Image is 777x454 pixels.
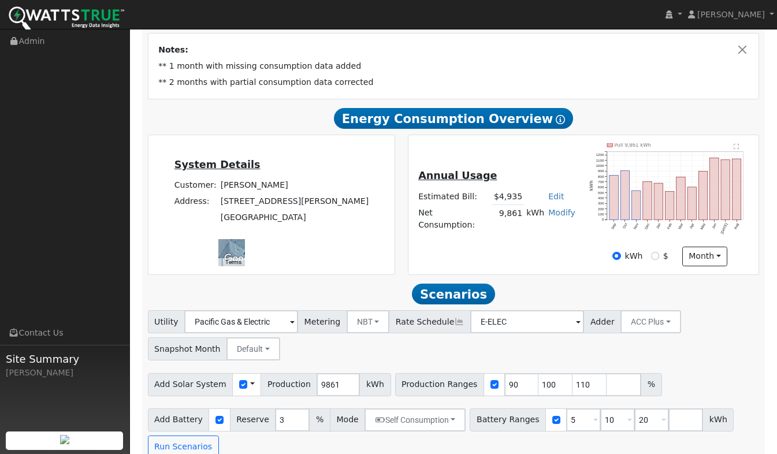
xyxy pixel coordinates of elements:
[225,259,241,265] a: Terms (opens in new tab)
[395,373,484,396] span: Production Ranges
[548,192,564,201] a: Edit
[158,45,188,54] strong: Notes:
[711,222,717,230] text: Jun
[157,74,751,90] td: ** 2 months with partial consumption data corrected
[221,251,259,266] a: Open this area in Google Maps (opens a new window)
[492,205,524,233] td: 9,861
[470,310,584,333] input: Select a Rate Schedule
[666,222,672,230] text: Feb
[702,408,734,431] span: kWh
[347,310,390,333] button: NBT
[548,208,575,217] a: Modify
[230,408,276,431] span: Reserve
[148,373,233,396] span: Add Solar System
[699,171,708,219] rect: onclick=""
[734,143,739,149] text: 
[417,205,492,233] td: Net Consumption:
[60,435,69,444] img: retrieve
[556,115,565,124] i: Show Help
[697,10,765,19] span: [PERSON_NAME]
[700,222,707,230] text: May
[417,188,492,205] td: Estimated Bill:
[643,182,652,220] rect: onclick=""
[334,108,573,129] span: Energy Consumption Overview
[682,247,728,266] button: month
[625,250,643,262] label: kWh
[218,177,371,193] td: [PERSON_NAME]
[309,408,330,431] span: %
[651,252,659,260] input: $
[720,222,728,235] text: [DATE]
[737,44,749,56] button: Close
[598,185,605,189] text: 600
[470,408,546,431] span: Battery Ranges
[632,191,641,219] rect: onclick=""
[678,222,684,230] text: Mar
[710,158,719,219] rect: onclick=""
[611,222,617,230] text: Sep
[226,337,280,360] button: Default
[689,222,694,229] text: Apr
[184,310,298,333] input: Select a Utility
[6,367,124,379] div: [PERSON_NAME]
[218,193,371,210] td: [STREET_ADDRESS][PERSON_NAME]
[6,351,124,367] span: Site Summary
[492,188,524,205] td: $4,935
[9,6,124,32] img: WattsTrue
[596,158,604,162] text: 1100
[733,222,739,230] text: Aug
[655,183,663,219] rect: onclick=""
[609,176,618,220] rect: onclick=""
[641,373,661,396] span: %
[644,222,650,230] text: Dec
[598,169,605,173] text: 900
[412,284,495,304] span: Scenarios
[598,201,605,205] text: 300
[174,159,261,170] u: System Details
[676,177,685,220] rect: onclick=""
[298,310,347,333] span: Metering
[589,180,594,191] text: kWh
[157,58,751,74] td: ** 1 month with missing consumption data added
[598,207,605,211] text: 200
[612,252,620,260] input: kWh
[598,191,605,195] text: 500
[687,187,696,219] rect: onclick=""
[525,205,546,233] td: kWh
[359,373,391,396] span: kWh
[221,251,259,266] img: Google
[615,142,652,148] text: Pull 9,861 kWh
[583,310,621,333] span: Adder
[721,160,730,220] rect: onclick=""
[148,310,185,333] span: Utility
[598,180,605,184] text: 700
[622,222,629,229] text: Oct
[389,310,471,333] span: Rate Schedule
[172,193,218,210] td: Address:
[596,152,604,157] text: 1200
[261,373,317,396] span: Production
[365,408,466,431] button: Self Consumption
[633,222,639,230] text: Nov
[655,222,661,230] text: Jan
[733,159,741,219] rect: onclick=""
[330,408,365,431] span: Mode
[598,212,605,216] text: 100
[172,177,218,193] td: Customer:
[598,174,605,178] text: 800
[620,310,681,333] button: ACC Plus
[663,250,668,262] label: $
[148,408,210,431] span: Add Battery
[602,217,604,221] text: 0
[218,210,371,226] td: [GEOGRAPHIC_DATA]
[148,337,228,360] span: Snapshot Month
[598,196,605,200] text: 400
[621,171,630,220] rect: onclick=""
[418,170,497,181] u: Annual Usage
[596,163,604,168] text: 1000
[666,191,674,219] rect: onclick=""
